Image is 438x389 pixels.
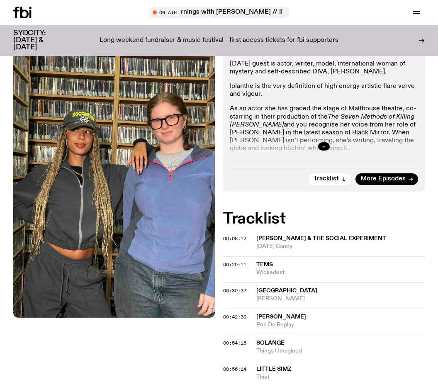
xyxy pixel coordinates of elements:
[223,366,246,372] span: 00:56:14
[223,212,425,226] h2: Tracklist
[230,60,418,76] p: [DATE] guest is actor, writer, model, international woman of mystery and self-described DIVA, [PE...
[256,321,425,329] span: Pon De Replay
[13,30,66,51] h3: SYDCITY: [DATE] & [DATE]
[223,314,246,320] span: 00:42:30
[256,340,285,346] span: Solange
[223,287,246,294] span: 00:30:37
[223,261,246,268] span: 00:20:11
[230,83,418,98] p: Iolanthe is the very definition of high energy artistic flare verve and vigour.
[256,288,317,294] span: [GEOGRAPHIC_DATA]
[223,340,246,346] span: 00:54:15
[230,114,414,128] em: The Seven Methods of Killing [PERSON_NAME]
[223,263,246,267] button: 00:20:11
[223,341,246,345] button: 00:54:15
[314,176,339,182] span: Tracklist
[223,236,246,241] button: 00:08:12
[256,347,425,355] span: Things I Imagined
[230,105,418,153] p: As an actor she has graced the stage of Malthouse theatre, co-starring in their production of the...
[148,7,290,18] button: On AirMornings with [PERSON_NAME] // INTERVIEW WITH [PERSON_NAME]
[355,173,418,185] a: More Episodes
[256,295,425,303] span: [PERSON_NAME]
[13,49,215,318] img: Kate and Iolanthe pose together in the music library.
[256,373,425,381] span: Thief
[256,366,292,372] span: Little Simz
[256,314,306,320] span: [PERSON_NAME]
[223,235,246,242] span: 00:08:12
[256,243,425,250] span: [DATE] Candy
[309,173,351,185] button: Tracklist
[256,269,425,277] span: Wickedest
[223,367,246,372] button: 00:56:14
[256,236,386,241] span: [PERSON_NAME] & The Social Experiment
[256,262,273,267] span: Tems
[360,176,406,182] span: More Episodes
[100,37,338,44] p: Long weekend fundraiser & music festival - first access tickets for fbi supporters
[223,315,246,319] button: 00:42:30
[223,289,246,293] button: 00:30:37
